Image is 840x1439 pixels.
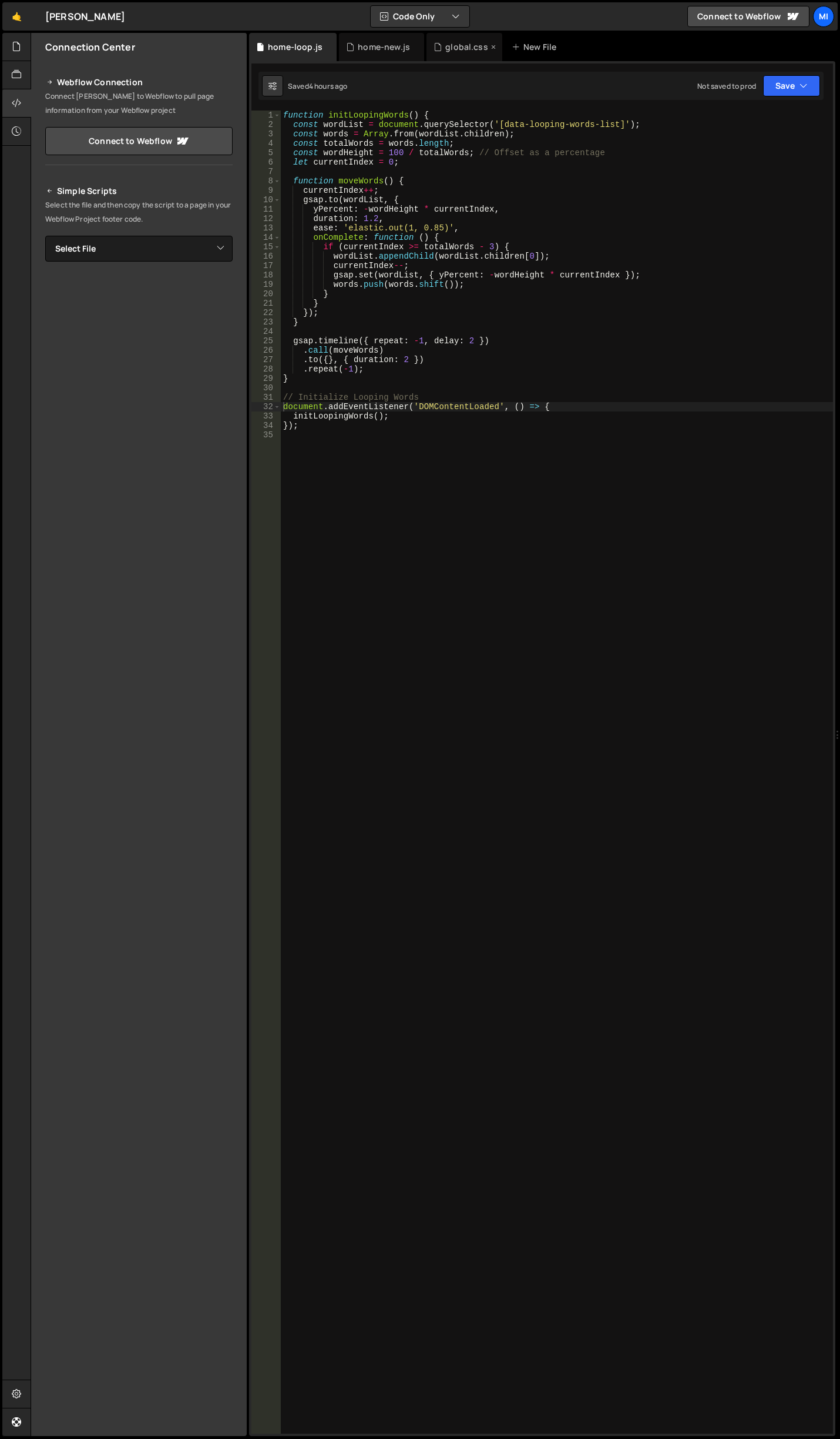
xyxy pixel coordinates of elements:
div: 7 [251,167,281,176]
div: 29 [251,374,281,383]
div: 13 [251,223,281,233]
div: 5 [251,148,281,158]
div: 4 hours ago [309,81,348,91]
div: 27 [251,355,281,364]
div: home-loop.js [268,41,322,53]
div: 31 [251,393,281,402]
div: [PERSON_NAME] [45,9,125,24]
div: 34 [251,421,281,430]
div: 14 [251,233,281,242]
div: 21 [251,299,281,308]
div: 16 [251,252,281,261]
div: 17 [251,261,281,270]
div: 4 [251,139,281,148]
h2: Connection Center [45,41,135,53]
div: 26 [251,346,281,355]
div: 9 [251,186,281,195]
div: 28 [251,364,281,374]
div: 15 [251,242,281,252]
iframe: YouTube video player [45,394,234,500]
h2: Simple Scripts [45,184,233,198]
a: Connect to Webflow [687,6,809,27]
div: 30 [251,383,281,393]
a: Mi [813,6,834,27]
div: 25 [251,336,281,346]
div: 22 [251,308,281,317]
div: 10 [251,195,281,205]
iframe: YouTube video player [45,281,234,387]
div: 8 [251,176,281,186]
div: 23 [251,317,281,327]
button: Code Only [371,6,469,27]
h2: Webflow Connection [45,75,233,89]
div: home-new.js [358,41,410,53]
div: 2 [251,120,281,129]
div: 24 [251,327,281,336]
div: 11 [251,205,281,214]
div: 20 [251,289,281,299]
div: 3 [251,129,281,139]
div: 33 [251,411,281,421]
div: 1 [251,111,281,120]
div: Saved [288,81,348,91]
div: 35 [251,430,281,440]
button: Save [763,75,820,96]
div: Not saved to prod [697,81,756,91]
div: New File [512,41,561,53]
div: 12 [251,214,281,223]
p: Connect [PERSON_NAME] to Webflow to pull page information from your Webflow project [45,89,233,118]
div: 6 [251,158,281,167]
div: 18 [251,270,281,280]
div: 19 [251,280,281,289]
a: 🤙 [2,2,31,31]
div: global.css [445,41,488,53]
p: Select the file and then copy the script to a page in your Webflow Project footer code. [45,198,233,226]
a: Connect to Webflow [45,127,233,155]
div: 32 [251,402,281,411]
